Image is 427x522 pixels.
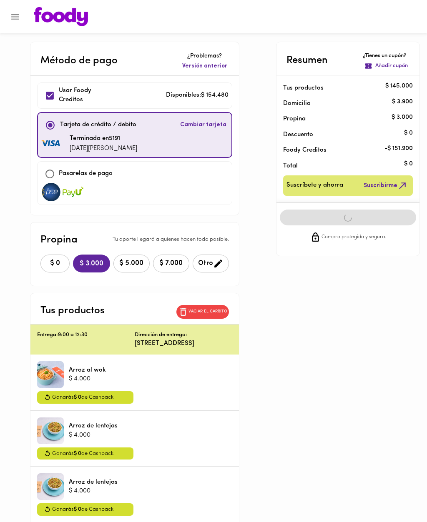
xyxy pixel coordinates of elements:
span: Ganarás de Cashback [52,505,113,514]
p: $ 3.000 [392,113,413,122]
span: $ 0 [74,451,81,456]
span: $ 5.000 [119,260,144,267]
span: Compra protegida y segura. [322,233,386,242]
iframe: Messagebird Livechat Widget [379,474,419,514]
p: Tus productos [283,84,400,92]
span: Otro [198,258,224,269]
p: $ 145.000 [385,82,413,91]
button: $ 7.000 [153,255,189,272]
span: $ 7.000 [158,260,184,267]
span: Ganarás de Cashback [52,449,113,458]
p: Domicilio [283,99,311,108]
p: Arroz de lentejas [69,422,118,430]
p: Descuento [283,130,313,139]
span: Cambiar tarjeta [180,121,226,129]
p: Propina [40,232,78,247]
button: Otro [193,255,229,272]
p: $ 0 [404,160,413,169]
p: ¿Tienes un cupón? [363,52,409,60]
button: $ 3.000 [73,255,110,272]
img: logo.png [34,7,88,26]
button: Cambiar tarjeta [178,116,228,134]
p: $ 4.000 [69,487,118,495]
img: visa [63,183,83,201]
p: ¿Problemas? [181,52,229,60]
p: Tus productos [40,303,105,318]
p: Arroz de lentejas [69,478,118,487]
p: Foody Creditos [283,146,400,155]
p: [DATE][PERSON_NAME] [70,144,137,154]
button: Suscribirme [362,179,409,192]
p: Método de pago [40,53,118,68]
span: Ganarás de Cashback [52,393,113,402]
p: Disponibles: $ 154.480 [166,91,229,100]
div: Arroz al wok [37,361,64,388]
p: $ 4.000 [69,431,118,440]
button: Vaciar el carrito [176,305,229,319]
div: Arroz de lentejas [37,417,64,444]
p: Vaciar el carrito [188,309,227,315]
p: - $ 151.900 [384,144,413,153]
button: Añadir cupón [363,60,409,72]
p: Tarjeta de crédito / debito [60,120,136,130]
span: Versión anterior [182,62,227,70]
p: Arroz al wok [69,366,106,375]
p: Añadir cupón [375,62,408,70]
p: Total [283,162,400,170]
p: Tu aporte llegará a quienes hacen todo posible. [113,236,229,244]
p: $ 4.000 [69,375,106,383]
button: $ 5.000 [113,255,150,272]
span: $ 0 [74,395,81,400]
img: visa [41,183,62,201]
span: Suscribirme [364,180,408,191]
img: visa [41,140,62,147]
p: Dirección de entrega: [135,331,187,339]
p: Terminada en 5191 [70,134,137,144]
p: Usar Foody Creditos [59,86,116,105]
button: $ 0 [40,255,70,272]
span: $ 0 [46,260,64,267]
p: $ 3.900 [392,97,413,106]
span: $ 0 [74,507,81,512]
span: Suscríbete y ahorra [286,180,343,191]
button: Menu [5,7,25,27]
p: Propina [283,115,400,123]
button: Versión anterior [181,60,229,72]
div: Arroz de lentejas [37,473,64,500]
p: Entrega: 9:00 a 12:30 [37,331,135,339]
span: $ 3.000 [80,260,103,268]
p: Pasarelas de pago [59,169,113,179]
p: Resumen [286,53,328,68]
p: [STREET_ADDRESS] [135,339,232,348]
p: $ 0 [404,129,413,137]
